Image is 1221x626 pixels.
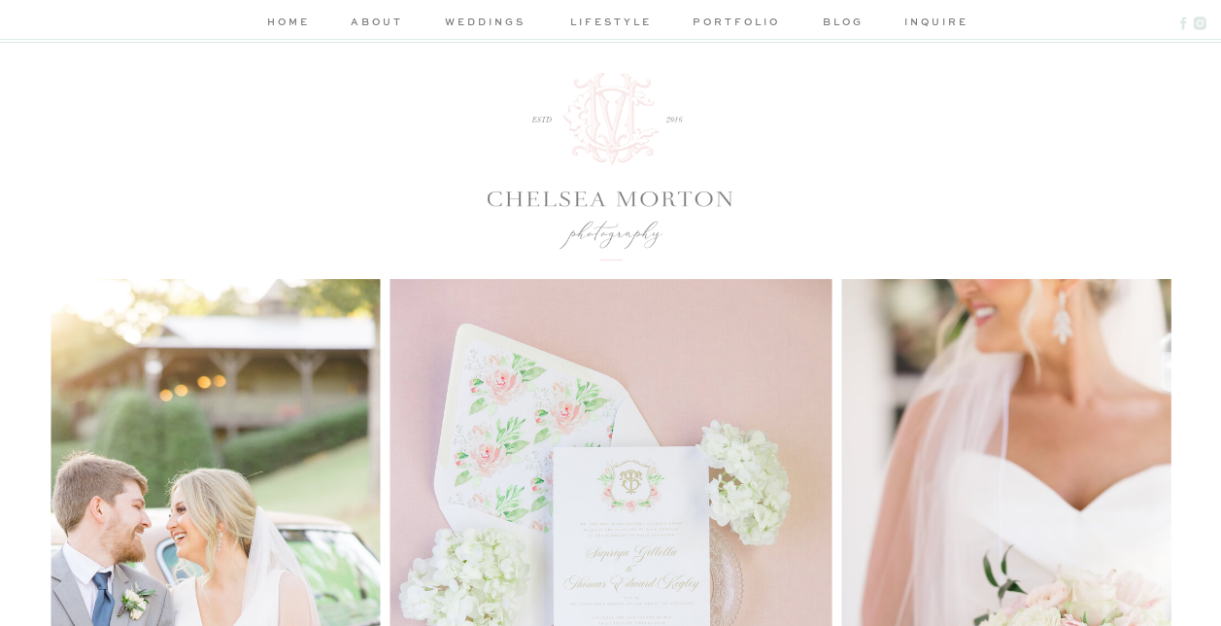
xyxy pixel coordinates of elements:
a: lifestyle [565,14,658,34]
a: inquire [904,14,960,34]
a: about [348,14,406,34]
a: blog [816,14,871,34]
a: home [263,14,315,34]
a: weddings [439,14,531,34]
a: portfolio [691,14,783,34]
